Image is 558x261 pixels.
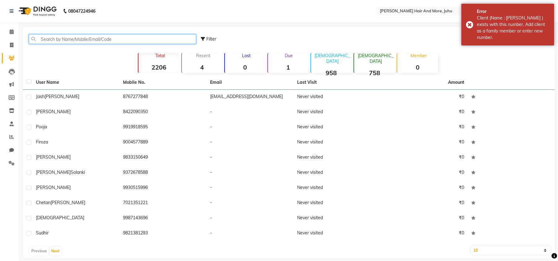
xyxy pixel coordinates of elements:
td: ₹0 [381,211,468,226]
td: - [206,165,293,181]
p: Member [400,53,438,58]
span: Firoza [36,139,48,145]
strong: 958 [311,69,352,77]
td: 9930515996 [119,181,206,196]
span: Sudhir [36,230,49,236]
td: 8767277848 [119,90,206,105]
th: Last Visit [293,75,380,90]
td: - [206,181,293,196]
td: 9833150649 [119,150,206,165]
td: ₹0 [381,105,468,120]
span: Solanki [71,169,85,175]
td: - [206,150,293,165]
strong: 4 [182,63,222,71]
span: [PERSON_NAME] [36,109,71,114]
b: 08047224946 [68,2,95,20]
td: - [206,226,293,241]
td: ₹0 [381,226,468,241]
span: Chetan [36,200,51,205]
td: Never visited [293,90,380,105]
span: Pooja [36,124,47,130]
p: [DEMOGRAPHIC_DATA] [357,53,395,64]
th: Email [206,75,293,90]
td: - [206,120,293,135]
span: [PERSON_NAME] [36,169,71,175]
p: Lost [227,53,266,58]
strong: 1 [268,63,309,71]
span: [PERSON_NAME] [36,154,71,160]
td: 9821381293 [119,226,206,241]
span: [PERSON_NAME] [51,200,85,205]
th: Mobile No. [119,75,206,90]
td: ₹0 [381,120,468,135]
td: ₹0 [381,90,468,105]
span: [PERSON_NAME] [45,94,79,99]
strong: 758 [354,69,395,77]
p: Due [269,53,309,58]
td: 7021351221 [119,196,206,211]
strong: 2206 [138,63,179,71]
img: logo [16,2,58,20]
td: Never visited [293,181,380,196]
span: Filter [206,36,216,42]
td: Never visited [293,211,380,226]
td: ₹0 [381,165,468,181]
td: ₹0 [381,135,468,150]
input: Search by Name/Mobile/Email/Code [29,34,196,44]
td: Never visited [293,120,380,135]
td: Never visited [293,165,380,181]
p: Recent [184,53,222,58]
td: [EMAIL_ADDRESS][DOMAIN_NAME] [206,90,293,105]
td: ₹0 [381,181,468,196]
strong: 0 [397,63,438,71]
td: - [206,135,293,150]
th: User Name [32,75,119,90]
td: - [206,196,293,211]
td: 9372678588 [119,165,206,181]
td: - [206,211,293,226]
div: Error [477,8,550,15]
td: Never visited [293,105,380,120]
th: Amount [444,75,468,89]
td: Never visited [293,226,380,241]
td: 9919918595 [119,120,206,135]
td: Never visited [293,150,380,165]
td: Never visited [293,135,380,150]
span: Jash [36,94,45,99]
span: [PERSON_NAME] [36,185,71,190]
span: [DEMOGRAPHIC_DATA] [36,215,84,220]
button: Next [50,247,61,255]
td: - [206,105,293,120]
p: [DEMOGRAPHIC_DATA] [314,53,352,64]
td: 9004577889 [119,135,206,150]
td: ₹0 [381,150,468,165]
td: Never visited [293,196,380,211]
p: Total [141,53,179,58]
strong: 0 [225,63,266,71]
td: 9987143696 [119,211,206,226]
td: 8422090350 [119,105,206,120]
div: Client (Name : Ankita ) exists with this number. Add client as a family member or enter new number. [477,15,550,41]
td: ₹0 [381,196,468,211]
